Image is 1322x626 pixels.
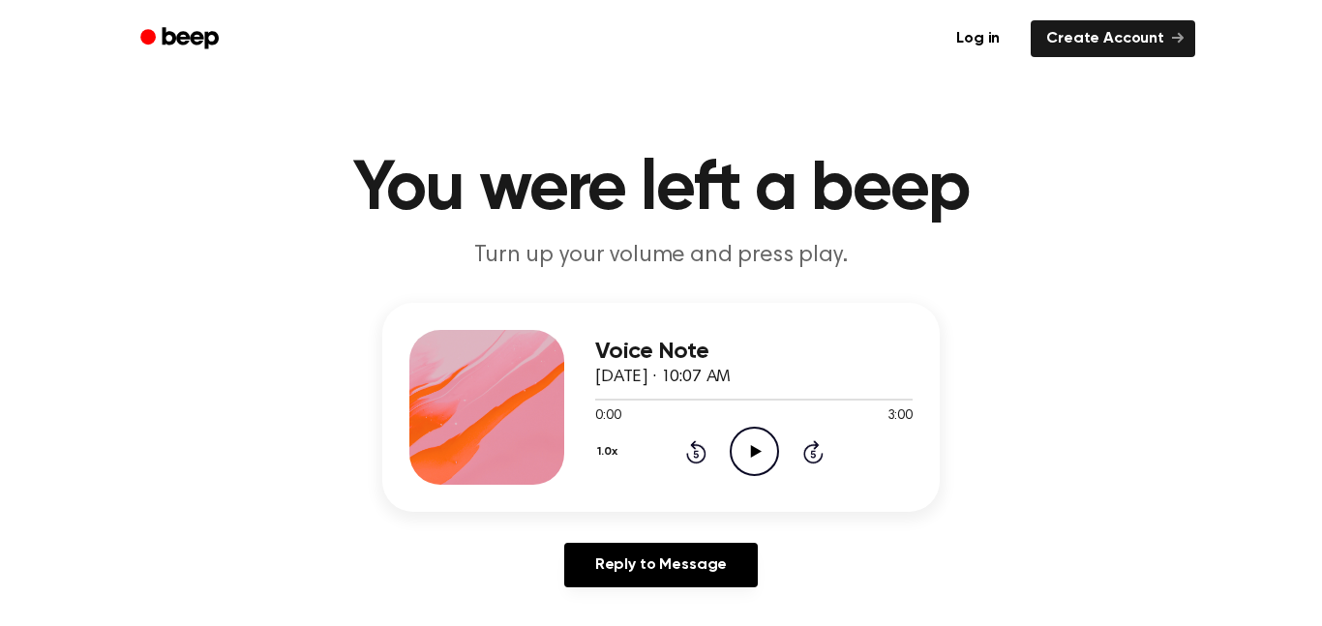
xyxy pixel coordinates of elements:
[595,369,731,386] span: [DATE] · 10:07 AM
[127,20,236,58] a: Beep
[595,339,913,365] h3: Voice Note
[165,155,1157,224] h1: You were left a beep
[887,406,913,427] span: 3:00
[595,435,624,468] button: 1.0x
[289,240,1033,272] p: Turn up your volume and press play.
[1031,20,1195,57] a: Create Account
[564,543,758,587] a: Reply to Message
[937,16,1019,61] a: Log in
[595,406,620,427] span: 0:00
